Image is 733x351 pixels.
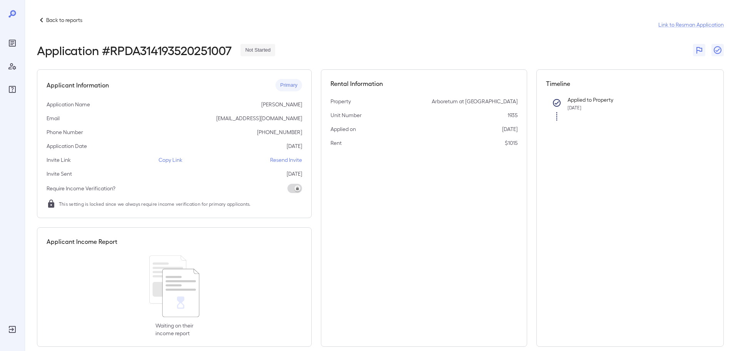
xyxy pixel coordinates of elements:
p: Applied on [331,125,356,133]
button: Close Report [711,44,724,56]
h2: Application # RPDA314193520251007 [37,43,231,57]
div: Reports [6,37,18,49]
p: Copy Link [159,156,182,164]
p: [DATE] [287,142,302,150]
p: Unit Number [331,111,362,119]
h5: Timeline [546,79,715,88]
span: This setting is locked since we always require income verification for primary applicants. [59,200,251,208]
p: Back to reports [46,16,82,24]
p: Application Name [47,101,90,108]
p: [DATE] [287,170,302,178]
p: Rent [331,139,342,147]
p: Application Date [47,142,87,150]
p: [EMAIL_ADDRESS][DOMAIN_NAME] [216,114,302,122]
p: $1015 [505,139,518,147]
div: Manage Users [6,60,18,72]
p: [DATE] [502,125,518,133]
div: Log Out [6,323,18,336]
h5: Applicant Information [47,81,109,90]
p: Invite Sent [47,170,72,178]
p: Require Income Verification? [47,185,115,192]
p: Phone Number [47,128,83,136]
span: [DATE] [568,105,581,110]
p: 1935 [508,111,518,119]
span: Primary [276,82,302,89]
p: Waiting on their income report [155,322,194,337]
div: FAQ [6,83,18,96]
a: Link to Resman Application [658,21,724,29]
h5: Applicant Income Report [47,237,117,246]
p: Applied to Property [568,96,702,104]
p: [PERSON_NAME] [261,101,302,108]
p: Email [47,114,60,122]
p: [PHONE_NUMBER] [257,128,302,136]
p: Property [331,97,351,105]
p: Arboretum at [GEOGRAPHIC_DATA] [432,97,518,105]
h5: Rental Information [331,79,518,88]
button: Flag Report [693,44,705,56]
p: Invite Link [47,156,71,164]
p: Resend Invite [270,156,302,164]
span: Not Started [240,47,275,54]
